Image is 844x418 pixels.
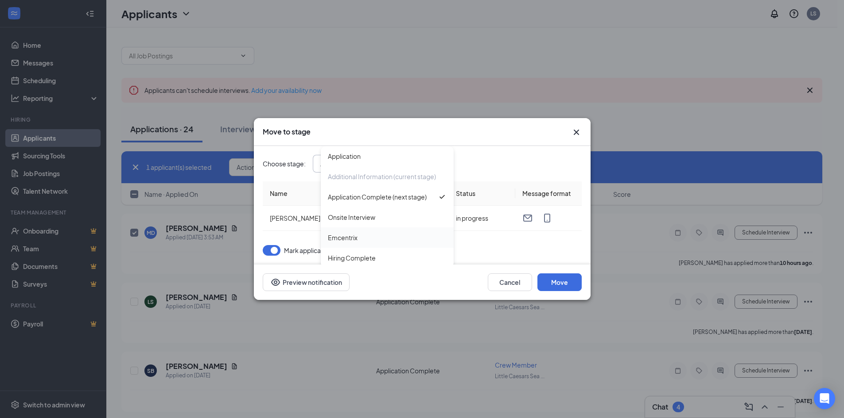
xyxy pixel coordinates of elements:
span: Mark applicant(s) as Completed for Additional Information [284,245,451,256]
th: Status [449,181,515,206]
div: Hiring Complete [328,253,376,263]
svg: MobileSms [542,213,552,223]
svg: Email [522,213,533,223]
button: Preview notificationEye [263,273,350,291]
div: Open Intercom Messenger [814,388,835,409]
svg: Eye [270,277,281,288]
span: [PERSON_NAME] [270,214,320,222]
button: Cancel [488,273,532,291]
div: Application [328,151,361,161]
button: Move [537,273,582,291]
div: Additional Information (current stage) [328,172,436,181]
h3: Move to stage [263,127,311,137]
th: Message format [515,181,582,206]
svg: Checkmark [438,192,447,201]
svg: Cross [571,127,582,138]
div: Onsite Interview [328,212,375,222]
div: Application Complete (next stage) [328,192,427,202]
div: Emcentrix [328,233,358,242]
th: Name [263,181,449,206]
span: Choose stage : [263,159,306,169]
button: Close [571,127,582,138]
td: in progress [449,206,515,231]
